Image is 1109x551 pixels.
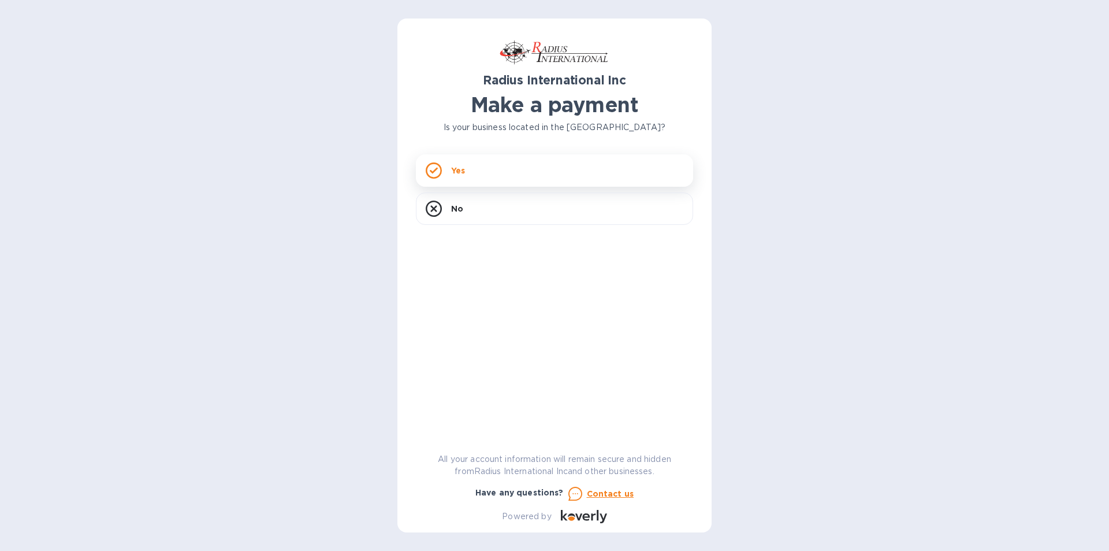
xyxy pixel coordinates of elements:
b: Radius International Inc [483,73,626,87]
p: Yes [451,165,465,176]
p: No [451,203,463,215]
p: All your account information will remain secure and hidden from Radius International Inc and othe... [416,453,693,478]
b: Have any questions? [475,488,564,497]
p: Powered by [502,511,551,523]
u: Contact us [587,489,634,498]
h1: Make a payment [416,93,693,117]
p: Is your business located in the [GEOGRAPHIC_DATA]? [416,121,693,134]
